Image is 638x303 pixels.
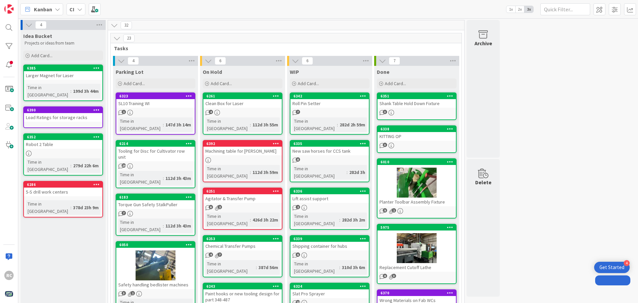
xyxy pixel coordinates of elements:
b: CI [69,6,74,13]
span: : [250,216,251,224]
span: 3x [524,6,533,13]
span: 1x [506,6,515,13]
div: 6390Load Ratings for storage racks [24,107,102,122]
div: 6286 [27,182,102,187]
div: Time in [GEOGRAPHIC_DATA] [26,200,70,215]
div: Replacement Cutoff Lathe [377,263,456,272]
div: 6370 [377,290,456,296]
div: 6390 [24,107,102,113]
div: 6351Shank Table Hold Down Fixture [377,93,456,108]
div: Planter Toolbar Assembly Fixture [377,198,456,206]
div: 6323 [116,93,195,99]
div: 6323 [119,94,195,98]
div: 6352 [24,134,102,140]
span: 4 [128,57,139,65]
div: Time in [GEOGRAPHIC_DATA] [292,117,337,132]
div: 6253 [203,236,282,242]
div: Time in [GEOGRAPHIC_DATA] [118,219,163,233]
div: 6261 [203,93,282,99]
div: Chemical Transfer Pumps [203,242,282,250]
div: Load Ratings for storage racks [24,113,102,122]
div: 4 [624,260,630,266]
div: 5975Replacement Cutoff Lathe [377,225,456,272]
div: 6338 [380,127,456,131]
div: 6324 [290,283,369,289]
div: 6351 [377,93,456,99]
div: 5975 [377,225,456,230]
div: Shipping container for hubs [290,242,369,250]
div: Time in [GEOGRAPHIC_DATA] [26,158,70,173]
div: 6183 [116,194,195,200]
div: 6183 [119,195,195,200]
div: 6342Roll Pin Setter [290,93,369,108]
div: Torque Gun Safety StalkPuller [116,200,195,209]
span: 6 [296,252,300,257]
span: : [256,264,257,271]
div: 6339Shipping container for hubs [290,236,369,250]
div: 282d 3h 2m [340,216,367,224]
div: Safety handling bedlister machines [116,280,195,289]
span: 7 [296,110,300,114]
span: Add Card... [124,80,145,86]
div: Time in [GEOGRAPHIC_DATA] [205,213,250,227]
div: Clean Box for Laser [203,99,282,108]
span: Add Card... [211,80,232,86]
span: 7 [389,57,400,65]
div: 112d 3h 59m [251,169,280,176]
p: Projects or ideas from team [25,41,102,46]
div: Tooling for Disc for Cultivator row unit [116,147,195,161]
div: 6261Clean Box for Laser [203,93,282,108]
div: RC [4,271,14,280]
div: Time in [GEOGRAPHIC_DATA] [205,165,250,180]
span: 2x [515,6,524,13]
div: 6214 [116,141,195,147]
span: 9 [383,208,387,213]
span: 2 [218,205,222,209]
div: 6010 [380,160,456,164]
div: 378d 23h 9m [71,204,100,211]
div: Time in [GEOGRAPHIC_DATA] [118,117,163,132]
span: 8 [296,157,300,162]
div: 6336 [290,188,369,194]
div: Agitator & Transfer Pump [203,194,282,203]
span: : [70,87,71,95]
div: 6339 [290,236,369,242]
div: 147d 3h 14m [164,121,193,128]
span: Add Card... [385,80,406,86]
span: 10 [122,163,126,168]
div: Time in [GEOGRAPHIC_DATA] [205,117,250,132]
div: Slat Pro Sprayer [290,289,369,298]
div: 6342 [290,93,369,99]
div: 6338 [377,126,456,132]
span: 8 [383,274,387,278]
span: : [250,169,251,176]
div: 6392 [203,141,282,147]
div: Open Get Started checklist, remaining modules: 4 [594,262,630,273]
div: 6370 [380,291,456,295]
div: Time in [GEOGRAPHIC_DATA] [292,213,339,227]
img: avatar [4,289,14,299]
div: 6286 [24,182,102,188]
span: Idea Bucket [23,33,52,39]
div: 282d 3h [348,169,367,176]
div: Archive [475,39,492,47]
div: 6338KITTING OP [377,126,456,141]
span: 2 [296,205,300,209]
span: 7 [122,211,126,215]
div: 6390 [27,108,102,112]
span: : [70,204,71,211]
span: 3 [383,110,387,114]
div: 6251 [203,188,282,194]
div: 6335 [290,141,369,147]
div: Robot 2 Table [24,140,102,149]
span: Done [377,69,389,75]
div: 6339 [293,236,369,241]
div: 6243 [203,283,282,289]
span: : [70,162,71,169]
div: 6392 [206,141,282,146]
div: New saw horses for CCS tank [290,147,369,155]
div: 6342 [293,94,369,98]
span: : [250,121,251,128]
span: 7 [218,252,222,257]
span: Add Card... [298,80,319,86]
